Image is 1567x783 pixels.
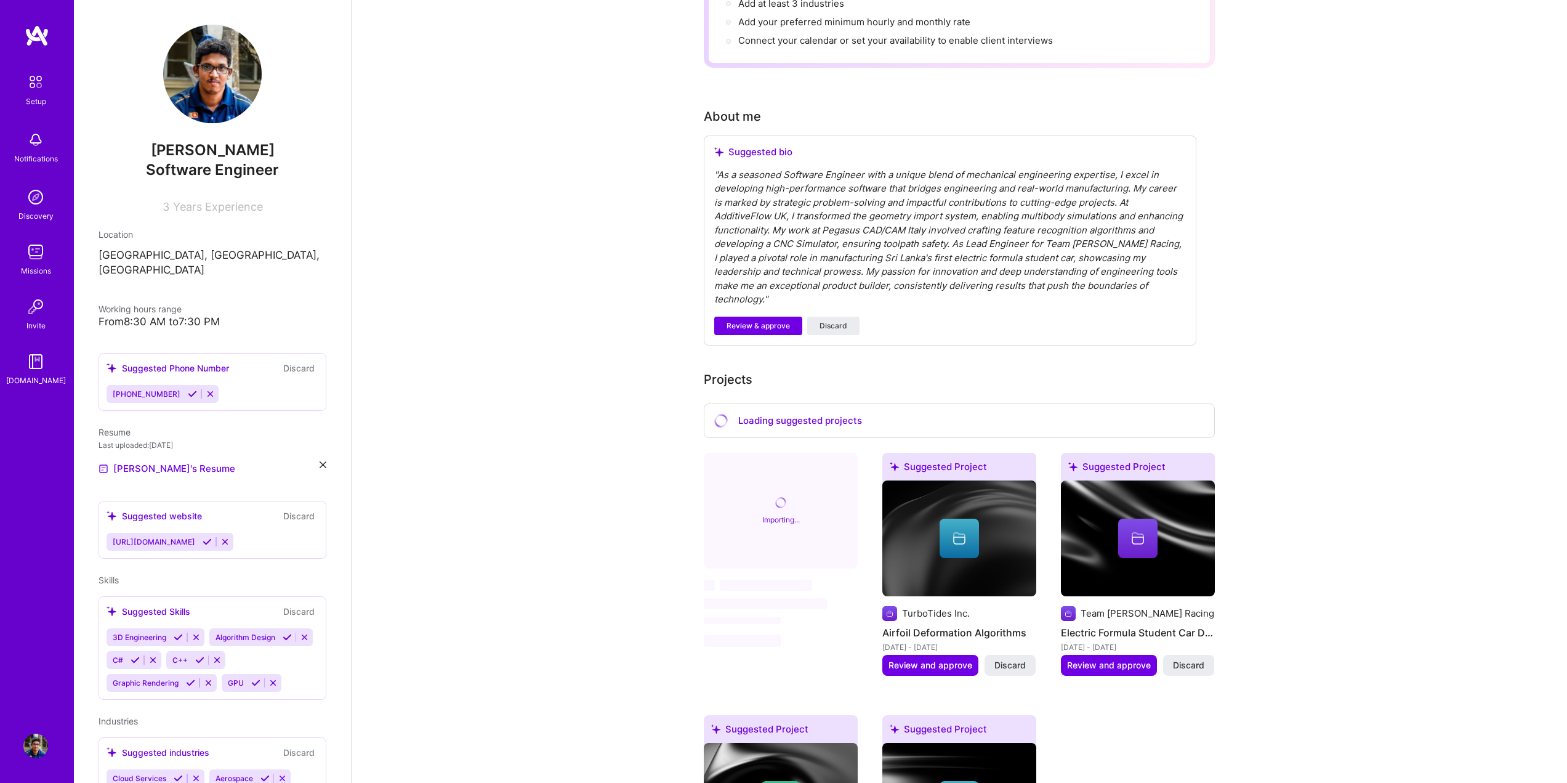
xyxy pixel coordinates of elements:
[99,439,326,452] div: Last uploaded: [DATE]
[173,200,263,213] span: Years Experience
[99,464,108,474] img: Resume
[107,509,202,522] div: Suggested website
[704,107,761,126] div: About me
[23,69,49,95] img: setup
[99,716,138,726] span: Industries
[174,774,183,783] i: Accept
[882,715,1036,748] div: Suggested Project
[228,678,244,688] span: GPU
[6,374,66,387] div: [DOMAIN_NAME]
[23,240,48,264] img: teamwork
[280,745,318,760] button: Discard
[704,580,715,591] span: ‌
[1061,641,1215,654] div: [DATE] - [DATE]
[278,774,287,783] i: Reject
[23,294,48,319] img: Invite
[113,678,179,688] span: Graphic Rendering
[186,678,195,688] i: Accept
[99,315,326,328] div: From 8:30 AM to 7:30 PM
[890,724,899,734] i: icon SuggestedTeams
[1163,655,1214,676] button: Discard
[985,655,1036,676] button: Discard
[738,16,970,28] span: Add your preferred minimum hourly and monthly rate
[727,320,790,331] span: Review & approve
[704,370,752,389] div: Projects
[1067,659,1151,671] span: Review and approve
[195,655,204,665] i: Accept
[25,25,49,47] img: logo
[807,317,860,335] button: Discard
[283,633,292,642] i: Accept
[882,655,978,676] button: Review and approve
[1068,462,1078,471] i: icon SuggestedTeams
[1061,606,1076,621] img: Company logo
[203,537,212,546] i: Accept
[280,361,318,375] button: Discard
[107,363,117,373] i: icon SuggestedTeams
[775,497,787,508] i: icon CircleLoadingViolet
[23,734,48,758] img: User Avatar
[212,655,222,665] i: Reject
[711,724,720,734] i: icon SuggestedTeams
[204,678,213,688] i: Reject
[882,641,1036,654] div: [DATE] - [DATE]
[188,389,197,399] i: Accept
[320,461,326,468] i: icon Close
[251,678,260,688] i: Accept
[704,404,1215,439] div: Loading suggested projects
[888,659,972,671] span: Review and approve
[714,413,728,428] i: icon CircleLoadingViolet
[99,248,326,278] p: [GEOGRAPHIC_DATA], [GEOGRAPHIC_DATA], [GEOGRAPHIC_DATA]
[191,633,201,642] i: Reject
[220,537,230,546] i: Reject
[902,607,970,620] div: TurboTides Inc.
[113,655,123,665] span: C#
[1173,659,1204,671] span: Discard
[26,95,46,108] div: Setup
[890,462,899,471] i: icon SuggestedTeams
[107,747,117,758] i: icon SuggestedTeams
[107,606,117,617] i: icon SuggestedTeams
[714,317,802,335] button: Review & approve
[1061,481,1215,596] img: cover
[99,141,326,160] span: [PERSON_NAME]
[107,605,190,618] div: Suggested Skills
[260,774,270,783] i: Accept
[113,537,195,546] span: [URL][DOMAIN_NAME]
[163,200,169,213] span: 3
[714,147,723,156] i: icon SuggestedTeams
[882,625,1036,641] h4: Airfoil Deformation Algorithms
[714,168,1186,307] div: " As a seasoned Software Engineer with a unique blend of mechanical engineering expertise, I exce...
[720,580,812,591] span: ‌
[738,34,1053,46] span: Connect your calendar or set your availability to enable client interviews
[20,734,51,758] a: User Avatar
[99,575,119,585] span: Skills
[1061,453,1215,485] div: Suggested Project
[174,633,183,642] i: Accept
[107,511,117,521] i: icon SuggestedTeams
[300,633,309,642] i: Reject
[820,320,847,331] span: Discard
[21,264,51,277] div: Missions
[216,774,253,783] span: Aerospace
[26,319,46,332] div: Invite
[216,633,275,642] span: Algorithm Design
[172,655,188,665] span: C++
[1081,607,1214,620] div: Team [PERSON_NAME] Racing
[23,349,48,374] img: guide book
[280,604,318,619] button: Discard
[148,655,158,665] i: Reject
[268,678,278,688] i: Reject
[14,152,58,165] div: Notifications
[704,715,858,748] div: Suggested Project
[23,128,48,152] img: bell
[99,427,131,437] span: Resume
[882,453,1036,485] div: Suggested Project
[882,481,1036,596] img: cover
[1061,655,1157,676] button: Review and approve
[280,509,318,523] button: Discard
[206,389,215,399] i: Reject
[99,228,326,241] div: Location
[113,774,166,783] span: Cloud Services
[18,209,54,222] div: Discovery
